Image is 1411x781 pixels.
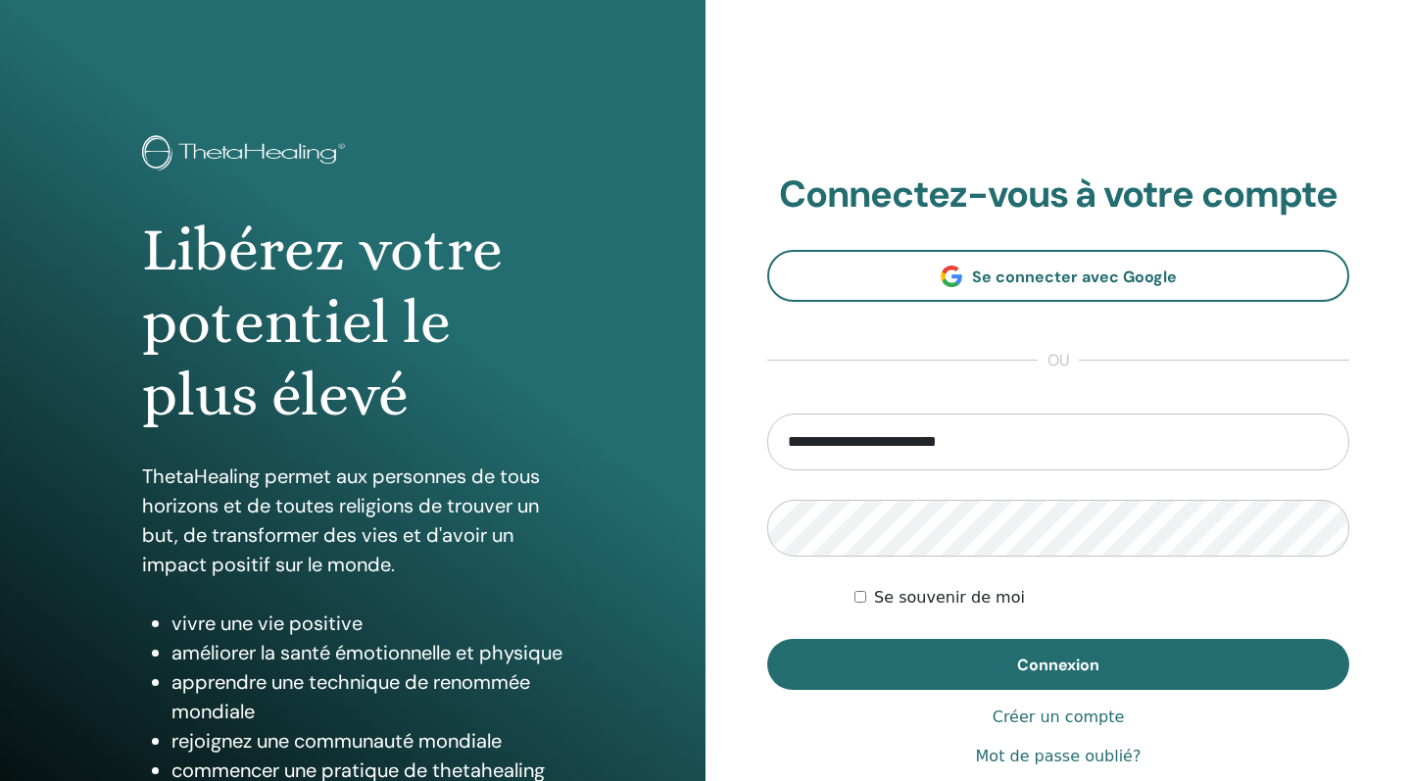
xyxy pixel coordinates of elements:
div: Keep me authenticated indefinitely or until I manually logout [854,586,1349,610]
a: Créer un compte [993,706,1125,729]
a: Se connecter avec Google [767,250,1349,302]
label: Se souvenir de moi [874,586,1025,610]
p: ThetaHealing permet aux personnes de tous horizons et de toutes religions de trouver un but, de t... [142,462,563,579]
li: vivre une vie positive [171,609,563,638]
a: Mot de passe oublié? [976,745,1142,768]
span: Connexion [1017,655,1099,675]
h1: Libérez votre potentiel le plus élevé [142,214,563,432]
li: rejoignez une communauté mondiale [171,726,563,756]
li: apprendre une technique de renommée mondiale [171,667,563,726]
li: améliorer la santé émotionnelle et physique [171,638,563,667]
h2: Connectez-vous à votre compte [767,172,1349,218]
span: Se connecter avec Google [972,267,1177,287]
button: Connexion [767,639,1349,690]
span: ou [1038,349,1079,372]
